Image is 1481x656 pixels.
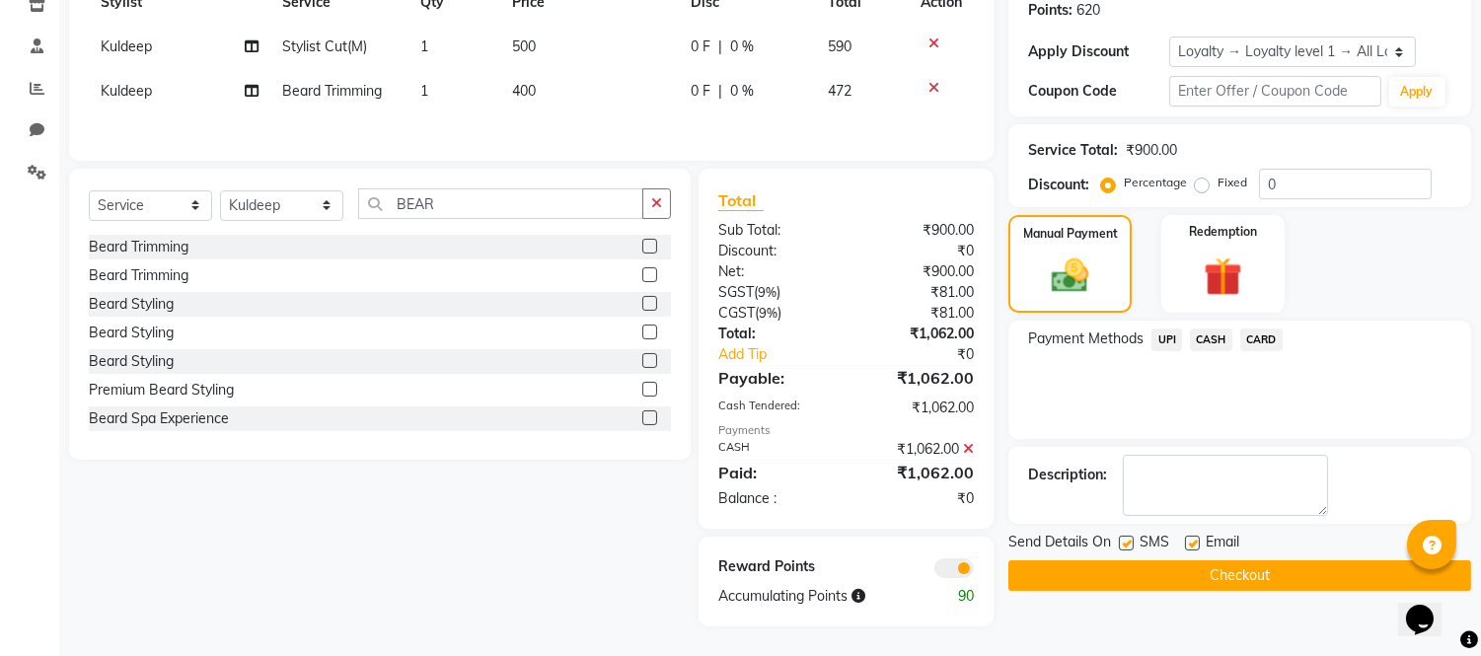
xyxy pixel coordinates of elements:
div: Coupon Code [1028,81,1169,102]
div: ₹1,062.00 [847,398,990,418]
a: Add Tip [703,344,870,365]
div: ( ) [703,282,847,303]
div: Beard Styling [89,294,174,315]
span: Kuldeep [101,82,152,100]
div: ₹900.00 [1126,140,1177,161]
div: 90 [918,586,989,607]
div: ₹1,062.00 [847,461,990,484]
span: CARD [1240,328,1283,351]
div: Reward Points [703,556,847,578]
div: Beard Trimming [89,265,188,286]
div: ₹1,062.00 [847,439,990,460]
div: Net: [703,261,847,282]
div: ₹0 [847,241,990,261]
input: Enter Offer / Coupon Code [1169,76,1380,107]
span: Email [1206,532,1239,556]
div: Beard Trimming [89,237,188,257]
span: Payment Methods [1028,328,1144,349]
span: 400 [512,82,536,100]
button: Checkout [1008,560,1471,591]
label: Redemption [1189,223,1257,241]
span: 0 % [730,36,754,57]
span: CGST [718,304,755,322]
span: Stylist Cut(M) [282,37,367,55]
div: CASH [703,439,847,460]
span: | [718,81,722,102]
div: ₹1,062.00 [847,366,990,390]
span: 9% [759,305,778,321]
div: Sub Total: [703,220,847,241]
div: Balance : [703,488,847,509]
div: Discount: [703,241,847,261]
button: Apply [1389,77,1445,107]
div: ₹1,062.00 [847,324,990,344]
div: Beard Spa Experience [89,408,229,429]
div: ( ) [703,303,847,324]
div: ₹0 [870,344,990,365]
div: Total: [703,324,847,344]
label: Percentage [1124,174,1187,191]
img: _gift.svg [1192,253,1254,301]
span: Send Details On [1008,532,1111,556]
div: ₹0 [847,488,990,509]
span: Kuldeep [101,37,152,55]
div: ₹81.00 [847,282,990,303]
div: Cash Tendered: [703,398,847,418]
span: 500 [512,37,536,55]
span: 472 [828,82,852,100]
label: Manual Payment [1023,225,1118,243]
div: ₹81.00 [847,303,990,324]
img: _cash.svg [1040,255,1099,297]
span: 1 [420,37,428,55]
span: SMS [1140,532,1169,556]
span: Total [718,190,764,211]
span: 0 % [730,81,754,102]
div: Description: [1028,465,1107,485]
span: UPI [1151,328,1182,351]
input: Search or Scan [358,188,643,219]
div: Payments [718,422,974,439]
span: 1 [420,82,428,100]
div: ₹900.00 [847,261,990,282]
div: Service Total: [1028,140,1118,161]
div: Discount: [1028,175,1089,195]
iframe: chat widget [1398,577,1461,636]
span: | [718,36,722,57]
span: Beard Trimming [282,82,382,100]
label: Fixed [1218,174,1247,191]
span: SGST [718,283,754,301]
span: 0 F [691,81,710,102]
span: 9% [758,284,777,300]
span: CASH [1190,328,1232,351]
div: ₹900.00 [847,220,990,241]
div: Accumulating Points [703,586,918,607]
div: Paid: [703,461,847,484]
span: 590 [828,37,852,55]
div: Payable: [703,366,847,390]
div: Beard Styling [89,351,174,372]
span: 0 F [691,36,710,57]
div: Premium Beard Styling [89,380,234,401]
div: Beard Styling [89,323,174,343]
div: Apply Discount [1028,41,1169,62]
